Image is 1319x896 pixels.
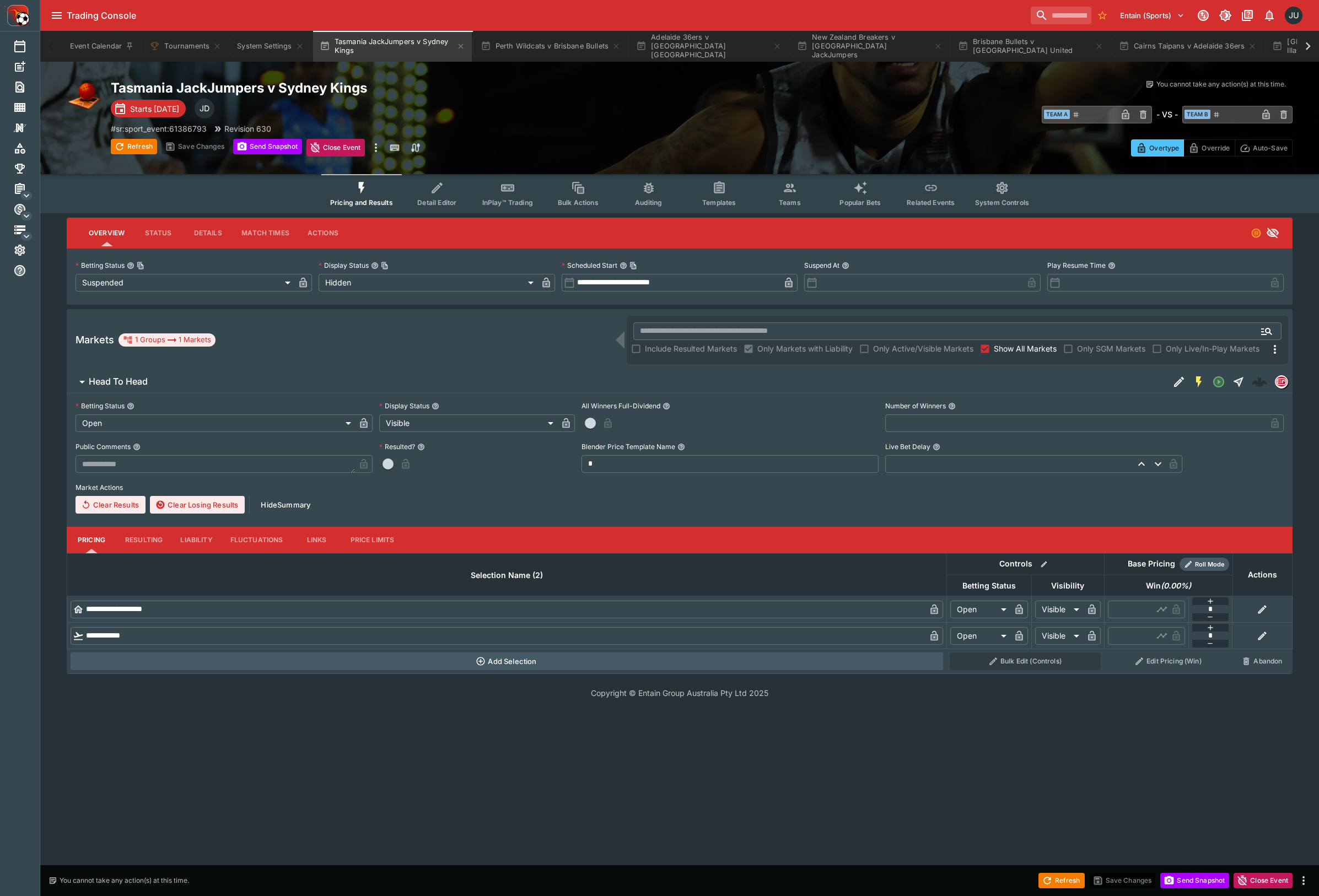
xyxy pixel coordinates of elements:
[417,198,456,207] span: Detail Editor
[379,414,557,432] div: Visible
[292,527,342,553] button: Links
[1251,228,1262,239] svg: Suspended
[562,261,617,270] p: Scheduled Start
[123,333,211,347] div: 1 Groups 1 Markets
[1112,31,1263,62] button: Cairns Taipans v Adelaide 36ers
[1131,139,1293,156] div: Start From
[885,401,946,411] p: Number of Winners
[3,2,30,29] img: PriceKinetics Logo
[1039,579,1096,592] span: Visibility
[76,479,1284,496] label: Market Actions
[1077,343,1145,354] span: Only SGM Markets
[13,162,44,175] div: Tournaments
[1185,110,1210,119] span: Team B
[1215,6,1235,25] button: Toggle light/dark mode
[620,262,627,269] button: Scheduled StartCopy To Clipboard
[224,123,271,134] p: Revision 630
[1156,109,1178,120] h6: - VS -
[254,496,317,514] button: HideSummary
[1253,142,1288,154] p: Auto-Save
[1031,7,1091,24] input: search
[842,262,849,269] button: Suspend At
[195,99,214,118] div: Josh Drayton
[76,261,125,270] p: Betting Status
[1234,873,1293,888] button: Close Event
[233,139,302,154] button: Send Snapshot
[629,262,637,269] button: Copy To Clipboard
[1193,6,1213,25] button: Connected to PK
[482,198,533,207] span: InPlay™ Trading
[13,60,44,73] div: New Event
[133,220,183,246] button: Status
[127,262,134,269] button: Betting StatusCopy To Clipboard
[950,601,1010,618] div: Open
[1268,343,1282,356] svg: More
[1035,601,1083,618] div: Visible
[950,579,1028,592] span: Betting Status
[76,274,294,292] div: Suspended
[76,333,114,346] h5: Markets
[60,876,189,886] p: You cannot take any action(s) at this time.
[629,31,788,62] button: Adelaide 36ers v [GEOGRAPHIC_DATA] [GEOGRAPHIC_DATA]
[379,401,429,411] p: Display Status
[1180,558,1229,571] div: Show/hide Price Roll mode configuration.
[1236,652,1289,670] button: Abandon
[143,31,228,62] button: Tournaments
[1282,3,1306,28] button: Justin.Walsh
[67,10,1026,21] div: Trading Console
[1166,343,1259,354] span: Only Live/In-Play Markets
[1266,226,1279,240] svg: Hidden
[89,376,148,387] h6: Head To Head
[582,401,660,411] p: All Winners Full-Dividend
[13,40,44,53] div: Event Calendar
[13,142,44,155] div: Categories
[330,198,393,207] span: Pricing and Results
[1149,142,1179,154] p: Overtype
[13,101,44,114] div: Template Search
[313,31,472,62] button: Tasmania JackJumpers v Sydney Kings
[1275,376,1288,387] img: sportsradar
[417,443,425,451] button: Resulted?
[1257,321,1277,341] button: Open
[1134,579,1203,592] span: Win(0.00%)
[645,343,737,354] span: Include Resulted Markets
[80,220,133,246] button: Overview
[13,121,44,134] div: Nexus Entities
[757,343,853,354] span: Only Markets with Liability
[1191,560,1229,569] span: Roll Mode
[63,31,141,62] button: Event Calendar
[663,402,670,410] button: All Winners Full-Dividend
[183,220,233,246] button: Details
[1037,557,1051,571] button: Bulk edit
[779,198,801,207] span: Teams
[40,687,1319,699] p: Copyright © Entain Group Australia Pty Ltd 2025
[306,139,365,156] button: Close Event
[1237,6,1257,25] button: Documentation
[298,220,348,246] button: Actions
[1047,261,1106,270] p: Play Resume Time
[946,553,1104,575] th: Controls
[873,343,973,354] span: Only Active/Visible Markets
[111,123,207,134] p: Copy To Clipboard
[885,442,930,451] p: Live Bet Delay
[150,496,245,514] button: Clear Losing Results
[67,371,1169,393] button: Head To Head
[111,139,157,154] button: Refresh
[839,198,881,207] span: Popular Bets
[47,6,67,25] button: open drawer
[975,198,1029,207] span: System Controls
[1275,375,1288,388] div: sportsradar
[319,261,369,270] p: Display Status
[116,527,171,553] button: Resulting
[127,402,134,410] button: Betting Status
[67,527,116,553] button: Pricing
[1035,627,1083,645] div: Visible
[558,198,599,207] span: Bulk Actions
[130,103,179,115] p: Starts [DATE]
[1108,262,1116,269] button: Play Resume Time
[948,402,956,410] button: Number of Winners
[379,442,415,451] p: Resulted?
[1212,375,1225,388] svg: Open
[1169,372,1189,392] button: Edit Detail
[71,652,944,670] button: Add Selection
